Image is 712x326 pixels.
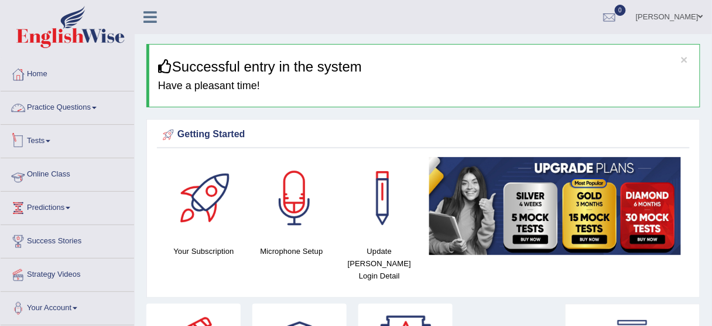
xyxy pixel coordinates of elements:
h4: Microphone Setup [254,245,330,257]
div: Getting Started [160,126,687,144]
a: Strategy Videos [1,259,134,288]
button: × [681,53,688,66]
a: Your Account [1,292,134,321]
a: Online Class [1,158,134,188]
a: Predictions [1,192,134,221]
h4: Update [PERSON_NAME] Login Detail [341,245,417,282]
h4: Your Subscription [166,245,242,257]
a: Home [1,58,134,87]
h4: Have a pleasant time! [158,80,691,92]
a: Success Stories [1,225,134,254]
h3: Successful entry in the system [158,59,691,74]
a: Practice Questions [1,91,134,121]
img: small5.jpg [429,157,681,254]
a: Tests [1,125,134,154]
span: 0 [615,5,627,16]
